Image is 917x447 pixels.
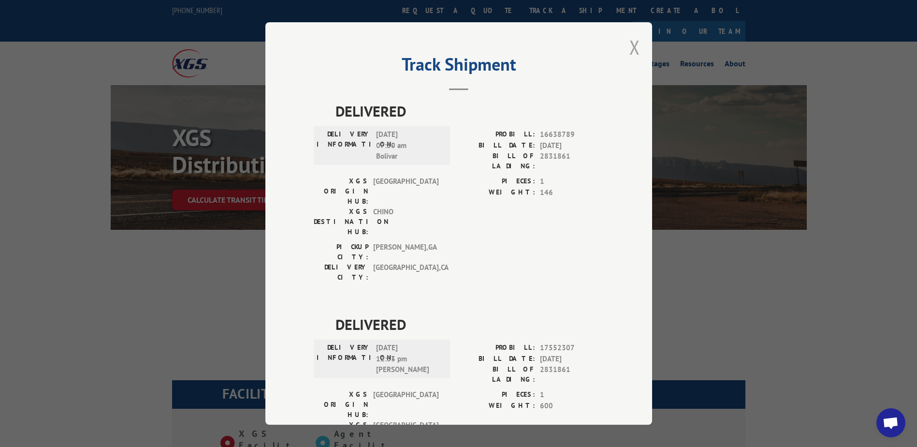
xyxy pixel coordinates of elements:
[459,140,535,151] label: BILL DATE:
[314,58,604,76] h2: Track Shipment
[540,401,604,412] span: 600
[876,408,905,437] a: Open chat
[376,129,441,162] span: [DATE] 07:30 am Bolivar
[373,262,438,283] span: [GEOGRAPHIC_DATA] , CA
[459,389,535,401] label: PIECES:
[540,151,604,171] span: 2831861
[629,34,640,60] button: Close modal
[540,129,604,140] span: 16638789
[459,187,535,198] label: WEIGHT:
[376,343,441,375] span: [DATE] 12:33 pm [PERSON_NAME]
[540,389,604,401] span: 1
[540,354,604,365] span: [DATE]
[314,389,368,420] label: XGS ORIGIN HUB:
[459,343,535,354] label: PROBILL:
[314,176,368,207] label: XGS ORIGIN HUB:
[335,313,604,335] span: DELIVERED
[459,176,535,187] label: PIECES:
[459,354,535,365] label: BILL DATE:
[335,100,604,122] span: DELIVERED
[314,242,368,262] label: PICKUP CITY:
[540,343,604,354] span: 17552307
[459,129,535,140] label: PROBILL:
[373,207,438,237] span: CHINO
[314,262,368,283] label: DELIVERY CITY:
[373,389,438,420] span: [GEOGRAPHIC_DATA]
[314,207,368,237] label: XGS DESTINATION HUB:
[373,176,438,207] span: [GEOGRAPHIC_DATA]
[540,187,604,198] span: 146
[317,129,371,162] label: DELIVERY INFORMATION:
[540,140,604,151] span: [DATE]
[317,343,371,375] label: DELIVERY INFORMATION:
[373,242,438,262] span: [PERSON_NAME] , GA
[540,176,604,187] span: 1
[540,364,604,385] span: 2831861
[459,151,535,171] label: BILL OF LADING:
[459,364,535,385] label: BILL OF LADING:
[459,401,535,412] label: WEIGHT:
